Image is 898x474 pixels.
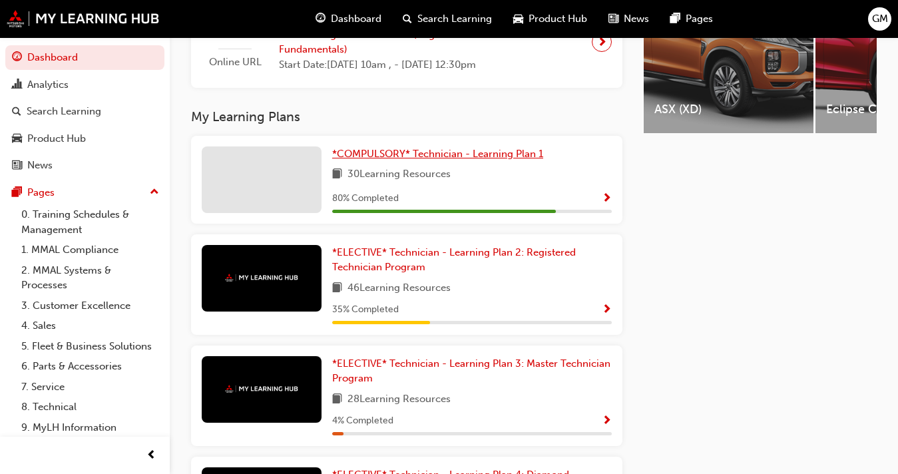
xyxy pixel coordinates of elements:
[12,52,22,64] span: guage-icon
[16,204,164,240] a: 0. Training Schedules & Management
[16,316,164,336] a: 4. Sales
[27,185,55,200] div: Pages
[191,109,622,124] h3: My Learning Plans
[392,5,503,33] a: search-iconSearch Learning
[654,102,803,117] span: ASX (XD)
[331,11,381,27] span: Dashboard
[12,160,22,172] span: news-icon
[332,148,543,160] span: *COMPULSORY* Technician - Learning Plan 1
[608,11,618,27] span: news-icon
[16,296,164,316] a: 3. Customer Excellence
[202,7,612,77] a: Online URLEngine Management Systems (EMS) Course 1: Online Instructor Led Training - Sessions 1 &...
[670,11,680,27] span: pages-icon
[5,126,164,151] a: Product Hub
[27,131,86,146] div: Product Hub
[305,5,392,33] a: guage-iconDashboard
[5,43,164,180] button: DashboardAnalyticsSearch LearningProduct HubNews
[347,391,451,408] span: 28 Learning Resources
[5,180,164,205] button: Pages
[868,7,891,31] button: GM
[417,11,492,27] span: Search Learning
[347,166,451,183] span: 30 Learning Resources
[27,77,69,93] div: Analytics
[12,79,22,91] span: chart-icon
[12,187,22,199] span: pages-icon
[332,166,342,183] span: book-icon
[202,55,268,70] span: Online URL
[602,193,612,205] span: Show Progress
[16,356,164,377] a: 6. Parts & Accessories
[16,260,164,296] a: 2. MMAL Systems & Processes
[16,336,164,357] a: 5. Fleet & Business Solutions
[686,11,713,27] span: Pages
[279,57,581,73] span: Start Date: [DATE] 10am , - [DATE] 12:30pm
[872,11,888,27] span: GM
[16,240,164,260] a: 1. MMAL Compliance
[332,246,576,274] span: *ELECTIVE* Technician - Learning Plan 2: Registered Technician Program
[16,377,164,397] a: 7. Service
[7,10,160,27] img: mmal
[332,146,549,162] a: *COMPULSORY* Technician - Learning Plan 1
[332,356,612,386] a: *ELECTIVE* Technician - Learning Plan 3: Master Technician Program
[624,11,649,27] span: News
[332,357,610,385] span: *ELECTIVE* Technician - Learning Plan 3: Master Technician Program
[513,11,523,27] span: car-icon
[602,302,612,318] button: Show Progress
[602,415,612,427] span: Show Progress
[602,413,612,429] button: Show Progress
[27,104,101,119] div: Search Learning
[602,190,612,207] button: Show Progress
[332,191,399,206] span: 80 % Completed
[225,274,298,282] img: mmal
[660,5,724,33] a: pages-iconPages
[5,45,164,70] a: Dashboard
[146,447,156,464] span: prev-icon
[150,184,159,201] span: up-icon
[332,302,399,318] span: 35 % Completed
[27,158,53,173] div: News
[5,99,164,124] a: Search Learning
[347,280,451,297] span: 46 Learning Resources
[597,33,607,51] span: next-icon
[225,385,298,393] img: mmal
[5,73,164,97] a: Analytics
[503,5,598,33] a: car-iconProduct Hub
[598,5,660,33] a: news-iconNews
[403,11,412,27] span: search-icon
[16,397,164,417] a: 8. Technical
[332,413,393,429] span: 4 % Completed
[5,153,164,178] a: News
[12,133,22,145] span: car-icon
[529,11,587,27] span: Product Hub
[332,391,342,408] span: book-icon
[332,245,612,275] a: *ELECTIVE* Technician - Learning Plan 2: Registered Technician Program
[12,106,21,118] span: search-icon
[602,304,612,316] span: Show Progress
[332,280,342,297] span: book-icon
[316,11,326,27] span: guage-icon
[16,417,164,438] a: 9. MyLH Information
